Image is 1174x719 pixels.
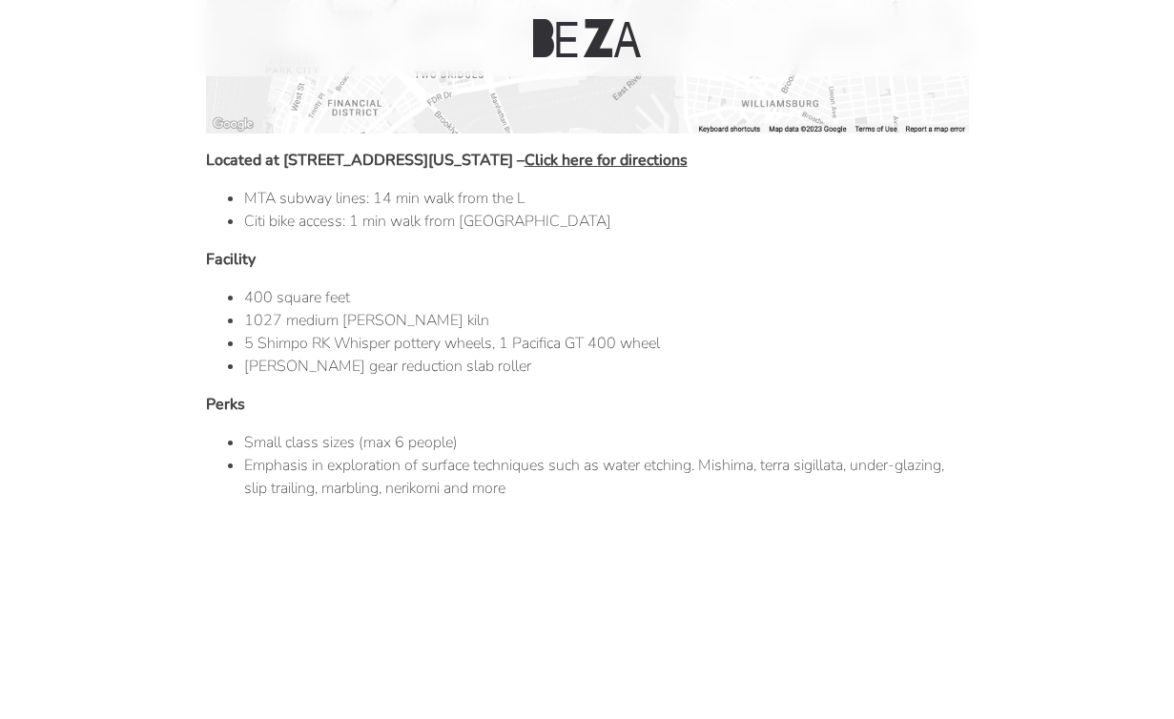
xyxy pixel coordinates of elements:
[206,249,256,270] strong: Facility
[244,210,969,233] li: Citi bike access: 1 min walk from [GEOGRAPHIC_DATA]
[533,19,640,57] img: Beza Studio Logo
[244,355,969,378] li: [PERSON_NAME] gear reduction slab roller
[244,454,969,500] li: Emphasis in exploration of surface techniques such as water etching. Mishima, terra sigillata, un...
[244,309,969,332] li: 1027 medium [PERSON_NAME] kiln
[206,150,688,171] strong: Located at [STREET_ADDRESS][US_STATE] –
[525,150,688,171] a: Click here for directions
[244,187,969,210] li: MTA subway lines: 14 min walk from the L
[244,431,969,454] li: Small class sizes (max 6 people)
[206,394,245,415] strong: Perks
[244,332,969,355] li: 5 Shimpo RK Whisper pottery wheels, 1 Pacifica GT 400 wheel
[244,286,969,309] li: 400 square feet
